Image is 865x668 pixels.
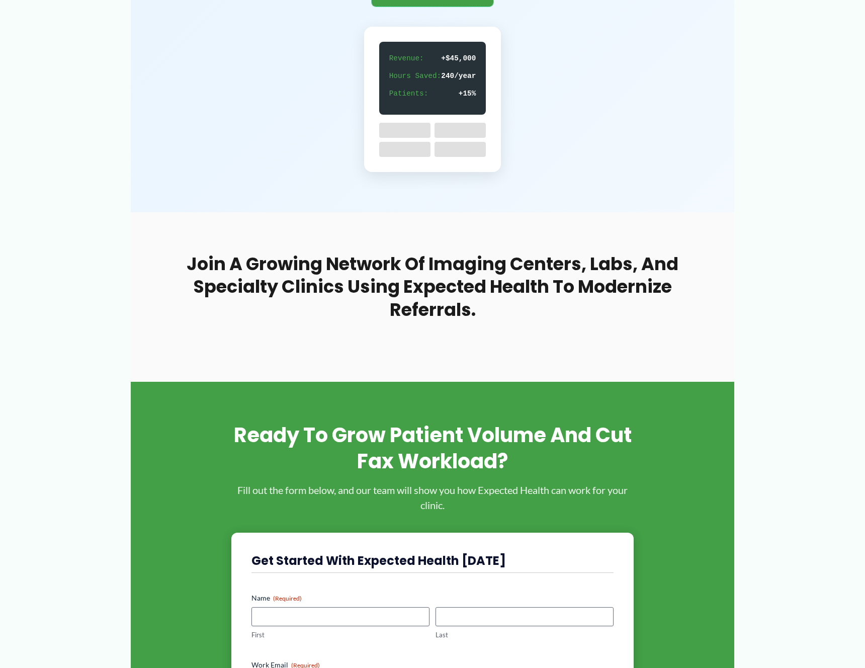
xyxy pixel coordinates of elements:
[389,52,476,65] div: Revenue:
[231,482,634,513] p: Fill out the form below, and our team will show you how Expected Health can work for your clinic.
[273,595,302,602] span: (Required)
[436,630,614,640] label: Last
[441,52,476,65] span: +$45,000
[459,87,476,101] span: +15%
[181,253,684,321] h2: Join a growing network of imaging centers, labs, and specialty clinics using Expected Health to m...
[251,553,614,568] h3: Get Started with Expected Health [DATE]
[441,69,476,83] span: 240/year
[251,593,302,603] legend: Name
[389,69,476,83] div: Hours Saved:
[389,87,476,101] div: Patients:
[231,422,634,474] h2: Ready to grow patient volume and cut fax workload?
[251,630,429,640] label: First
